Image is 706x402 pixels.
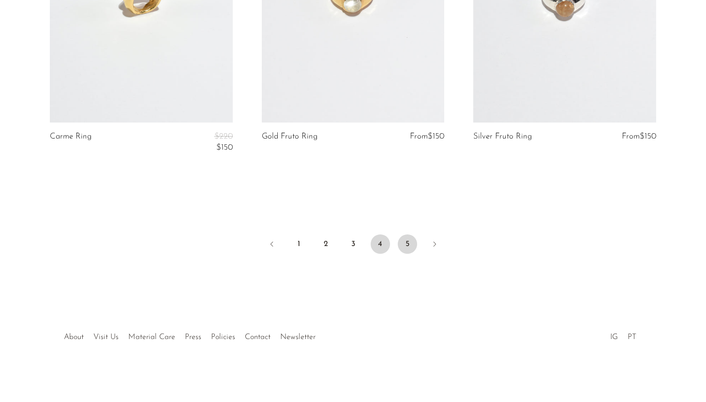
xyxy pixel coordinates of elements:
[64,333,84,341] a: About
[245,333,270,341] a: Contact
[428,132,444,140] span: $150
[398,234,417,254] a: 5
[425,234,444,256] a: Next
[344,234,363,254] a: 3
[214,132,233,140] span: $220
[607,132,656,141] div: From
[216,143,233,152] span: $150
[605,325,641,344] ul: Social Medias
[262,234,282,256] a: Previous
[59,325,320,344] ul: Quick links
[316,234,336,254] a: 2
[610,333,618,341] a: IG
[185,333,201,341] a: Press
[211,333,235,341] a: Policies
[371,234,390,254] span: 4
[395,132,444,141] div: From
[473,132,532,141] a: Silver Fruto Ring
[128,333,175,341] a: Material Care
[640,132,656,140] span: $150
[289,234,309,254] a: 1
[628,333,636,341] a: PT
[93,333,119,341] a: Visit Us
[50,132,91,152] a: Carme Ring
[262,132,317,141] a: Gold Fruto Ring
